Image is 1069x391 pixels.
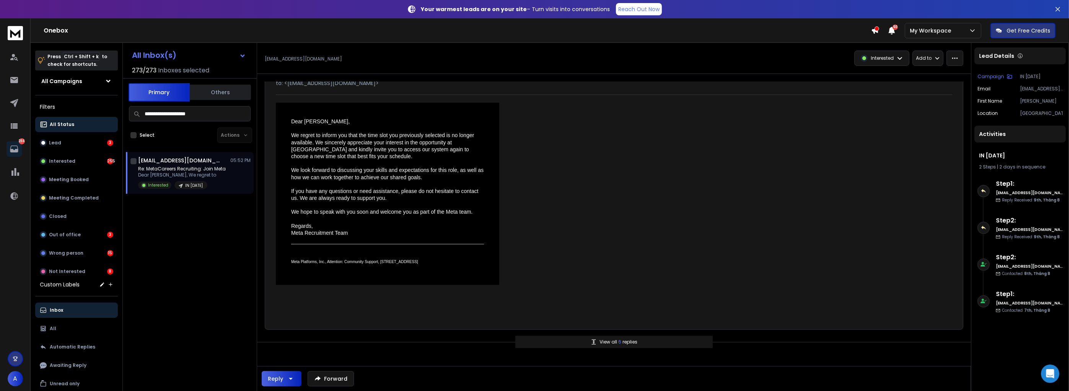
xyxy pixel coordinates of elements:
[979,152,1061,159] h1: IN [DATE]
[49,158,75,164] p: Interested
[991,23,1056,38] button: Get Free Credits
[49,213,67,219] p: Closed
[1024,271,1050,276] span: 8th, Tháng 8
[126,47,252,63] button: All Inbox(s)
[996,179,1063,188] h6: Step 1 :
[910,27,954,34] p: My Workspace
[8,26,23,40] img: logo
[1020,86,1063,92] p: [EMAIL_ADDRESS][DOMAIN_NAME]
[616,3,662,15] a: Reach Out Now
[916,55,932,61] p: Add to
[265,56,342,62] p: [EMAIL_ADDRESS][DOMAIN_NAME]
[49,250,83,256] p: Wrong person
[185,183,203,188] p: IN [DATE]
[619,339,623,345] span: 6
[35,190,118,206] button: Meeting Completed
[1041,365,1059,383] div: Open Intercom Messenger
[50,326,56,332] p: All
[35,339,118,355] button: Automatic Replies
[44,26,871,35] h1: Onebox
[50,344,95,350] p: Automatic Replies
[999,164,1045,170] span: 2 days in sequence
[140,132,155,138] label: Select
[35,101,118,112] h3: Filters
[50,121,74,128] p: All Status
[978,74,1004,80] p: Campaign
[268,375,283,383] div: Reply
[1020,74,1063,80] p: IN [DATE]
[978,98,1002,104] p: First Name
[49,232,81,238] p: Out of office
[978,86,991,92] p: Email
[979,164,1061,170] div: |
[63,52,100,61] span: Ctrl + Shift + k
[996,190,1063,196] h6: [EMAIL_ADDRESS][DOMAIN_NAME]
[49,268,85,275] p: Not Interested
[107,268,113,275] div: 8
[996,253,1063,262] h6: Step 2 :
[158,66,209,75] h3: Inboxes selected
[50,381,80,387] p: Unread only
[35,135,118,151] button: Lead3
[996,300,1063,306] h6: [EMAIL_ADDRESS][DOMAIN_NAME]
[148,182,168,188] p: Interested
[421,5,527,13] strong: Your warmest leads are on your site
[107,250,113,256] div: 15
[974,126,1066,142] div: Activities
[871,55,894,61] p: Interested
[996,290,1063,299] h6: Step 1 :
[41,77,82,85] h1: All Campaigns
[1034,197,1060,203] span: 9th, Tháng 8
[291,260,484,264] div: Meta Platforms, Inc., Attention: Community Support, [STREET_ADDRESS]
[996,227,1063,232] h6: [EMAIL_ADDRESS][DOMAIN_NAME]
[49,177,89,183] p: Meeting Booked
[291,118,484,125] div: Dear [PERSON_NAME],
[1002,308,1050,313] p: Contacted
[35,245,118,261] button: Wrong person15
[262,371,301,386] button: Reply
[47,53,107,68] p: Press to check for shortcuts.
[291,132,484,160] div: We regret to inform you that the time slot you previously selected is no longer available. We sin...
[978,110,998,116] p: location
[600,339,638,345] p: View all replies
[996,263,1063,269] h6: [EMAIL_ADDRESS][DOMAIN_NAME]
[291,222,484,236] div: Regards, Meta Recruitment Team
[276,79,952,87] p: to: <[EMAIL_ADDRESS][DOMAIN_NAME]>
[35,264,118,279] button: Not Interested8
[979,164,996,170] span: 2 Steps
[1002,271,1050,276] p: Contacted
[35,358,118,373] button: Awaiting Reply
[893,25,898,30] span: 50
[1020,110,1063,116] p: [GEOGRAPHIC_DATA]
[1034,234,1060,240] span: 9th, Tháng 8
[132,66,156,75] span: 273 / 273
[19,138,25,144] p: 284
[49,140,61,146] p: Lead
[190,84,251,101] button: Others
[230,157,251,164] p: 05:52 PM
[8,371,23,386] button: A
[1024,308,1050,313] span: 7th, Tháng 8
[308,371,354,386] button: Forward
[132,51,176,59] h1: All Inbox(s)
[49,195,99,201] p: Meeting Completed
[35,74,118,89] button: All Campaigns
[50,362,86,368] p: Awaiting Reply
[107,158,113,164] div: 255
[1020,98,1063,104] p: [PERSON_NAME]
[40,281,80,288] h3: Custom Labels
[291,167,484,180] div: We look forward to discussing your skills and expectations for this role, as well as how we can w...
[35,321,118,336] button: All
[7,141,22,157] a: 284
[107,140,113,146] div: 3
[138,172,226,178] p: Dear [PERSON_NAME], We regret to
[138,157,222,164] h1: [EMAIL_ADDRESS][DOMAIN_NAME]
[35,227,118,242] button: Out of office3
[291,188,484,201] div: If you have any questions or need assistance, please do not hesitate to contact us. We are always...
[291,208,484,215] div: We hope to speak with you soon and welcome you as part of the Meta team.
[129,83,190,101] button: Primary
[618,5,660,13] p: Reach Out Now
[1002,234,1060,240] p: Reply Received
